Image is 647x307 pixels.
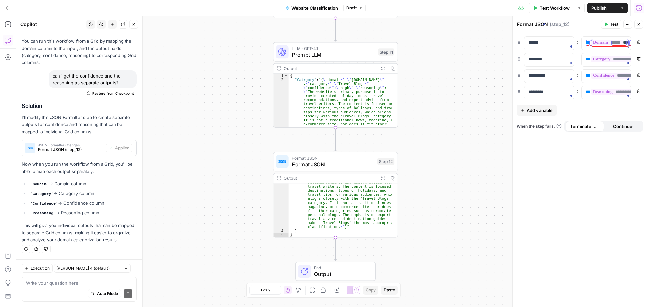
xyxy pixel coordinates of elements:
[517,105,557,116] button: Add variable
[115,145,129,151] span: Applied
[30,182,49,186] code: Domain
[314,265,369,271] span: End
[529,3,574,13] button: Test Workflow
[284,74,288,78] span: Toggle code folding, rows 1 through 3
[29,190,137,197] li: → Category column
[577,87,579,95] span: :
[292,155,374,161] span: Format JSON
[284,175,376,181] div: Output
[273,160,288,229] div: 3
[22,222,137,243] p: This will give you individual outputs that can be mapped to separate Grid columns, making it easi...
[334,128,337,151] g: Edge from step_11 to step_12
[273,78,288,142] div: 2
[570,123,600,130] span: Terminate Workflow
[613,123,633,130] span: Continue
[577,71,579,79] span: :
[29,209,137,217] li: → Reasoning column
[292,160,374,168] span: Format JSON
[381,286,398,295] button: Paste
[30,202,58,206] code: Confidence
[22,264,53,273] button: Execution
[273,233,288,237] div: 5
[22,161,137,175] p: Now when you run the workflow from a Grid, you'll be able to map each output separately:
[22,103,137,109] h2: Solution
[92,91,134,96] span: Restore from Checkpoint
[363,286,378,295] button: Copy
[527,107,553,114] span: Add variable
[30,192,53,196] code: Category
[22,114,137,135] p: I'll modify the JSON Formatter step to create separate outputs for confidence and reasoning that ...
[49,70,137,88] div: can i get the confidence and the reasoning as separate outputs?
[22,38,137,66] p: You can run this workflow from a Grid by mapping the domain column to the input, and the output f...
[591,5,607,11] span: Publish
[517,123,562,129] a: When the step fails:
[29,199,137,207] li: → Confidence column
[343,4,366,12] button: Draft
[334,18,337,41] g: Edge from step_10 to step_11
[273,229,288,233] div: 4
[88,289,121,298] button: Auto Mode
[378,48,394,56] div: Step 11
[577,54,579,62] span: :
[31,265,50,271] span: Execution
[366,287,376,293] span: Copy
[260,287,270,293] span: 120%
[346,5,357,11] span: Draft
[84,89,137,97] button: Restore from Checkpoint
[38,147,103,153] span: Format JSON (step_12)
[550,21,570,28] span: ( step_12 )
[30,211,56,215] code: Reasoning
[273,42,398,128] div: LLM · GPT-4.1Prompt LLMStep 11Output{ "Catrgory":"{\"domain\":\"[DOMAIN_NAME]\" ,\"category\":\"T...
[281,3,342,13] button: Website Classification
[540,5,570,11] span: Test Workflow
[610,21,618,27] span: Test
[377,158,394,165] div: Step 12
[273,262,398,281] div: EndOutput
[20,21,84,28] div: Copilot
[314,270,369,278] span: Output
[56,265,121,272] input: Claude Sonnet 4 (default)
[106,144,132,152] button: Applied
[604,121,642,132] button: Continue
[292,45,375,52] span: LLM · GPT-4.1
[577,38,579,46] span: :
[284,65,376,71] div: Output
[291,5,338,11] span: Website Classification
[273,74,288,78] div: 1
[29,180,137,188] li: → Domain column
[587,3,617,13] button: Publish
[601,20,621,29] button: Test
[38,143,103,147] span: JSON Formatter Changes
[384,287,395,293] span: Paste
[292,51,375,59] span: Prompt LLM
[517,21,548,28] textarea: Format JSON
[97,290,118,297] span: Auto Mode
[273,152,398,238] div: Format JSONFormat JSONStep 12Output recommendations, and expert advice from travel writers. The c...
[334,237,337,260] g: Edge from step_12 to end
